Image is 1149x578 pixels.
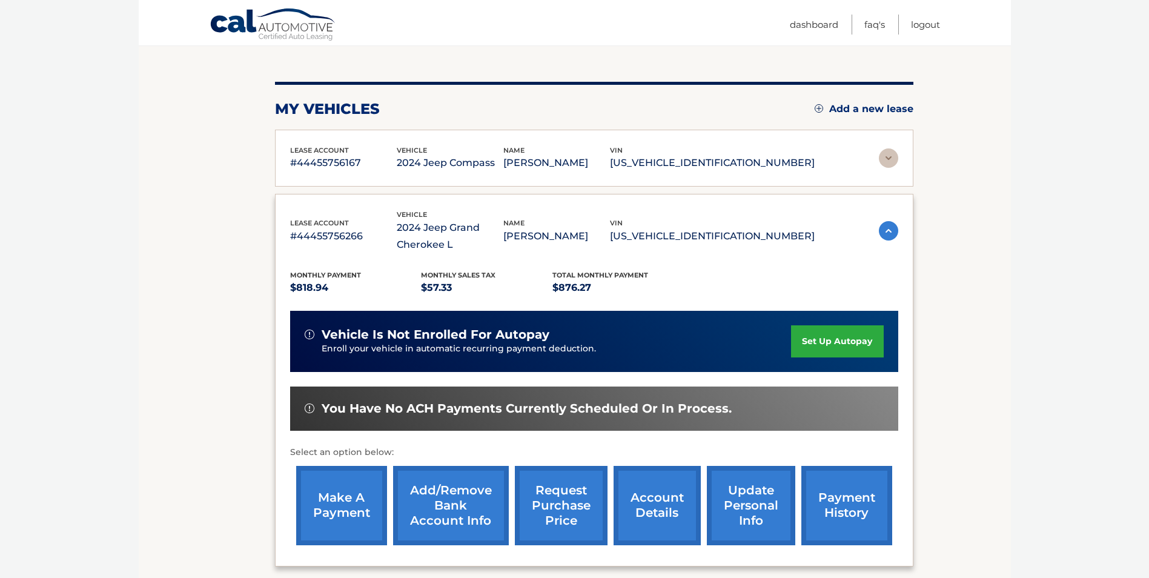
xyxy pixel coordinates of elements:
[397,146,427,154] span: vehicle
[210,8,337,43] a: Cal Automotive
[610,154,815,171] p: [US_VEHICLE_IDENTIFICATION_NUMBER]
[322,327,549,342] span: vehicle is not enrolled for autopay
[397,219,503,253] p: 2024 Jeep Grand Cherokee L
[815,104,823,113] img: add.svg
[864,15,885,35] a: FAQ's
[503,146,525,154] span: name
[614,466,701,545] a: account details
[515,466,608,545] a: request purchase price
[790,15,838,35] a: Dashboard
[322,342,792,356] p: Enroll your vehicle in automatic recurring payment deduction.
[815,103,913,115] a: Add a new lease
[305,330,314,339] img: alert-white.svg
[707,466,795,545] a: update personal info
[305,404,314,413] img: alert-white.svg
[552,271,648,279] span: Total Monthly Payment
[397,210,427,219] span: vehicle
[275,100,380,118] h2: my vehicles
[879,221,898,241] img: accordion-active.svg
[791,325,883,357] a: set up autopay
[610,146,623,154] span: vin
[290,146,349,154] span: lease account
[610,228,815,245] p: [US_VEHICLE_IDENTIFICATION_NUMBER]
[296,466,387,545] a: make a payment
[503,154,610,171] p: [PERSON_NAME]
[610,219,623,227] span: vin
[503,219,525,227] span: name
[393,466,509,545] a: Add/Remove bank account info
[397,154,503,171] p: 2024 Jeep Compass
[911,15,940,35] a: Logout
[879,148,898,168] img: accordion-rest.svg
[290,279,422,296] p: $818.94
[552,279,684,296] p: $876.27
[421,271,495,279] span: Monthly sales Tax
[801,466,892,545] a: payment history
[503,228,610,245] p: [PERSON_NAME]
[290,154,397,171] p: #44455756167
[290,271,361,279] span: Monthly Payment
[290,228,397,245] p: #44455756266
[290,219,349,227] span: lease account
[322,401,732,416] span: You have no ACH payments currently scheduled or in process.
[421,279,552,296] p: $57.33
[290,445,898,460] p: Select an option below:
